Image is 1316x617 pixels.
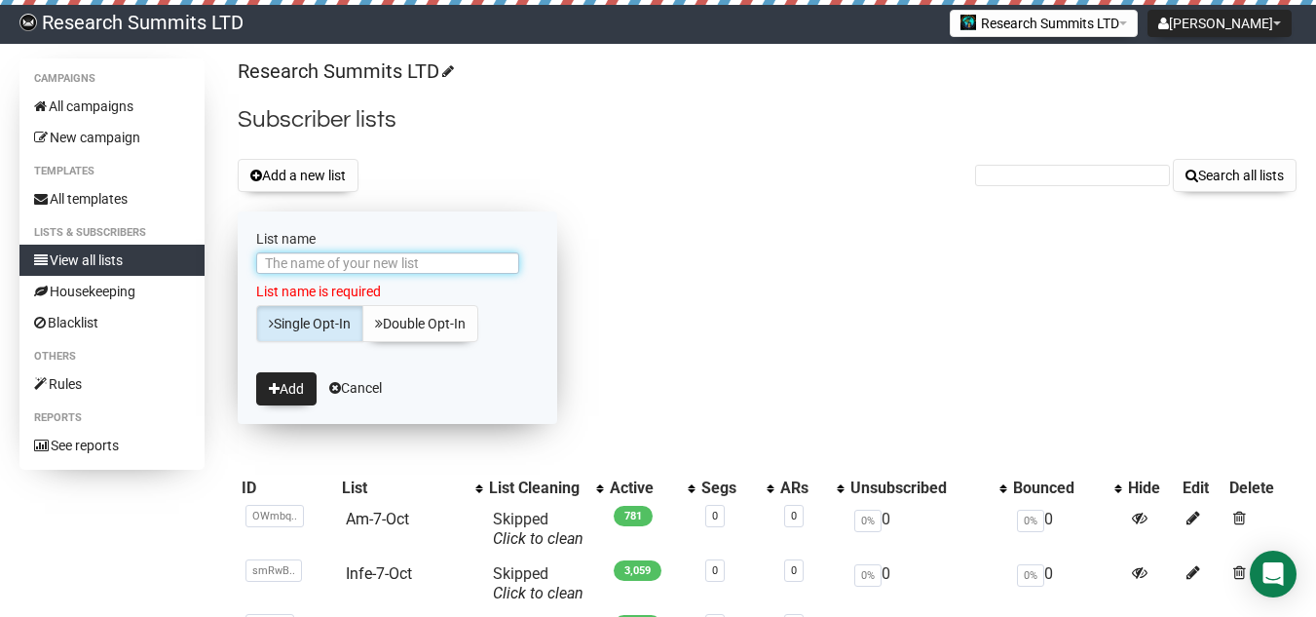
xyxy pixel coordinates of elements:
[238,59,451,83] a: Research Summits LTD
[362,305,478,342] a: Double Opt-In
[614,560,661,581] span: 3,059
[242,479,334,498] div: ID
[606,475,697,502] th: Active: No sort applied, activate to apply an ascending sort
[1124,475,1179,502] th: Hide: No sort applied, sorting is disabled
[489,479,586,498] div: List Cleaning
[1017,510,1044,532] span: 0%
[256,305,363,342] a: Single Opt-In
[850,479,990,498] div: Unsubscribed
[493,584,583,602] a: Click to clean
[256,252,519,274] input: The name of your new list
[1250,551,1297,598] div: Open Intercom Messenger
[256,230,539,248] label: List name
[245,559,302,582] span: smRwB..
[854,564,882,587] span: 0%
[712,564,718,577] a: 0
[1179,475,1225,502] th: Edit: No sort applied, sorting is disabled
[19,276,205,307] a: Housekeeping
[19,406,205,430] li: Reports
[342,479,466,498] div: List
[19,307,205,338] a: Blacklist
[485,475,606,502] th: List Cleaning: No sort applied, activate to apply an ascending sort
[1013,479,1105,498] div: Bounced
[256,372,317,405] button: Add
[1009,557,1124,611] td: 0
[19,160,205,183] li: Templates
[238,159,358,192] button: Add a new list
[854,510,882,532] span: 0%
[19,91,205,122] a: All campaigns
[19,245,205,276] a: View all lists
[1173,159,1297,192] button: Search all lists
[846,557,1009,611] td: 0
[19,183,205,214] a: All templates
[697,475,776,502] th: Segs: No sort applied, activate to apply an ascending sort
[19,221,205,245] li: Lists & subscribers
[19,345,205,368] li: Others
[1017,564,1044,587] span: 0%
[346,564,412,583] a: Infe-7-Oct
[780,479,827,498] div: ARs
[19,14,37,31] img: bccbfd5974049ef095ce3c15df0eef5a
[1229,479,1293,498] div: Delete
[1128,479,1175,498] div: Hide
[493,510,583,548] span: Skipped
[1009,502,1124,557] td: 0
[776,475,846,502] th: ARs: No sort applied, activate to apply an ascending sort
[19,430,205,461] a: See reports
[712,510,718,522] a: 0
[329,380,382,396] a: Cancel
[493,564,583,602] span: Skipped
[19,122,205,153] a: New campaign
[238,475,338,502] th: ID: No sort applied, sorting is disabled
[846,475,1009,502] th: Unsubscribed: No sort applied, activate to apply an ascending sort
[19,67,205,91] li: Campaigns
[245,505,304,527] span: OWmbq..
[1147,10,1292,37] button: [PERSON_NAME]
[1183,479,1222,498] div: Edit
[610,479,678,498] div: Active
[238,102,1297,137] h2: Subscriber lists
[960,15,976,30] img: 2.jpg
[846,502,1009,557] td: 0
[19,368,205,400] a: Rules
[346,510,409,528] a: Am-7-Oct
[338,475,485,502] th: List: No sort applied, activate to apply an ascending sort
[791,564,797,577] a: 0
[701,479,757,498] div: Segs
[1009,475,1124,502] th: Bounced: No sort applied, activate to apply an ascending sort
[950,10,1138,37] button: Research Summits LTD
[614,506,653,526] span: 781
[791,510,797,522] a: 0
[493,529,583,548] a: Click to clean
[256,283,539,300] label: List name is required
[1225,475,1297,502] th: Delete: No sort applied, sorting is disabled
